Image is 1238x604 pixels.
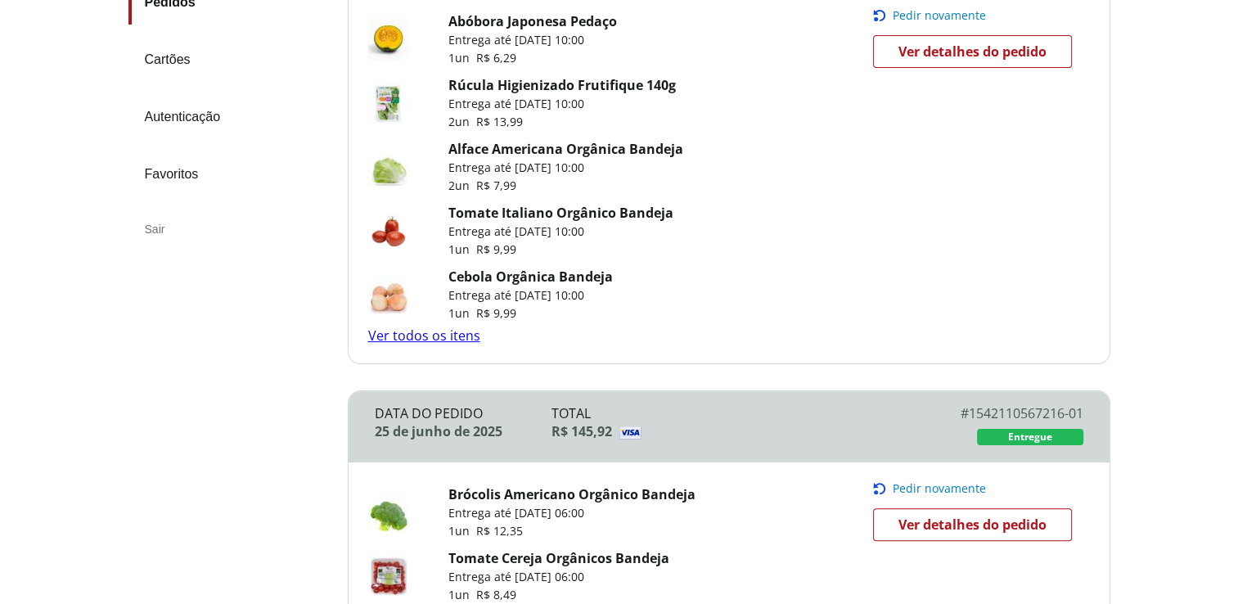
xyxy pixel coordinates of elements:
button: Pedir novamente [873,9,1083,22]
a: Alface Americana Orgânica Bandeja [448,140,683,158]
span: Ver detalhes do pedido [898,512,1047,537]
span: R$ 9,99 [476,305,516,321]
a: Cebola Orgânica Bandeja [448,268,613,286]
a: Abóbora Japonesa Pedaço [448,12,617,30]
span: Ver detalhes do pedido [898,39,1047,64]
a: Cartões [128,38,335,82]
img: Brócolis Americano Orgânico Bandeja [368,492,409,533]
a: Brócolis Americano Orgânico Bandeja [448,485,696,503]
div: Data do Pedido [375,404,552,422]
span: R$ 13,99 [476,114,523,129]
a: Ver detalhes do pedido [873,35,1072,68]
img: Alface Americana Orgânica Bandeja [368,146,409,187]
a: Ver todos os itens [368,327,480,345]
p: Entrega até [DATE] 06:00 [448,505,696,521]
img: Cebola Orgânica Bandeja [368,274,409,315]
span: R$ 9,99 [476,241,516,257]
div: Sair [128,210,335,249]
span: R$ 12,35 [476,523,523,539]
span: 2 un [448,178,476,193]
span: R$ 8,49 [476,587,516,602]
span: 1 un [448,305,476,321]
span: Entregue [1008,430,1052,444]
a: Tomate Cereja Orgânicos Bandeja [448,549,669,567]
a: Favoritos [128,152,335,196]
span: 1 un [448,523,476,539]
img: Visa [619,426,946,440]
span: 1 un [448,241,476,257]
p: Entrega até [DATE] 06:00 [448,569,669,585]
img: Tomate Italiano Orgânico Bandeja [368,210,409,251]
span: R$ 7,99 [476,178,516,193]
button: Pedir novamente [873,482,1083,495]
a: Tomate Italiano Orgânico Bandeja [448,204,673,222]
span: 1 un [448,587,476,602]
a: Rúcula Higienizado Frutifique 140g [448,76,676,94]
div: 25 de junho de 2025 [375,422,552,440]
span: Pedir novamente [893,9,986,22]
p: Entrega até [DATE] 10:00 [448,160,683,176]
span: R$ 6,29 [476,50,516,65]
span: 1 un [448,50,476,65]
p: Entrega até [DATE] 10:00 [448,96,676,112]
img: Abóbora Japonesa Pedaço [368,19,409,60]
span: 2 un [448,114,476,129]
div: R$ 145,92 [551,422,906,440]
p: Entrega até [DATE] 10:00 [448,32,617,48]
a: Autenticação [128,95,335,139]
p: Entrega até [DATE] 10:00 [448,223,673,240]
img: Rúcula Higienizado Frutifique 140g [368,83,409,124]
div: Total [551,404,906,422]
p: Entrega até [DATE] 10:00 [448,287,613,304]
a: Ver detalhes do pedido [873,508,1072,541]
div: # 1542110567216-01 [906,404,1083,422]
img: Tomate Cereja Orgânicos Bandeja [368,556,409,597]
span: Pedir novamente [893,482,986,495]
